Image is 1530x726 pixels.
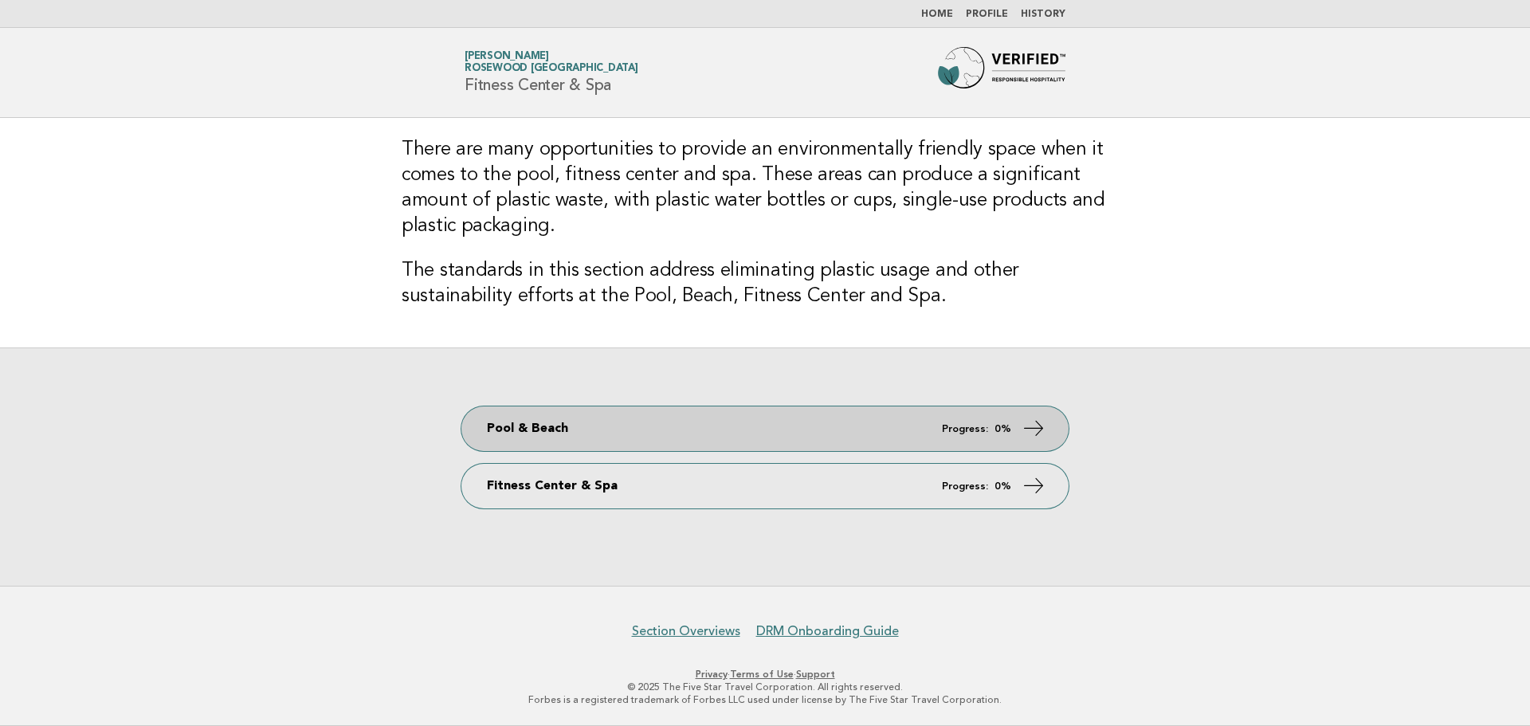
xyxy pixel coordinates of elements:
a: Profile [966,10,1008,19]
a: [PERSON_NAME]Rosewood [GEOGRAPHIC_DATA] [465,51,638,73]
a: History [1021,10,1065,19]
strong: 0% [994,424,1011,434]
a: Support [796,669,835,680]
p: · · [277,668,1253,681]
p: Forbes is a registered trademark of Forbes LLC used under license by The Five Star Travel Corpora... [277,693,1253,706]
a: Pool & Beach Progress: 0% [461,406,1069,451]
strong: 0% [994,481,1011,492]
a: Home [921,10,953,19]
em: Progress: [942,481,988,492]
h3: There are many opportunities to provide an environmentally friendly space when it comes to the po... [402,137,1128,239]
em: Progress: [942,424,988,434]
img: Forbes Travel Guide [938,47,1065,98]
a: Section Overviews [632,623,740,639]
h1: Fitness Center & Spa [465,52,638,93]
h3: The standards in this section address eliminating plastic usage and other sustainability efforts ... [402,258,1128,309]
a: Terms of Use [730,669,794,680]
a: Privacy [696,669,728,680]
a: Fitness Center & Spa Progress: 0% [461,464,1069,508]
a: DRM Onboarding Guide [756,623,899,639]
span: Rosewood [GEOGRAPHIC_DATA] [465,64,638,74]
p: © 2025 The Five Star Travel Corporation. All rights reserved. [277,681,1253,693]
